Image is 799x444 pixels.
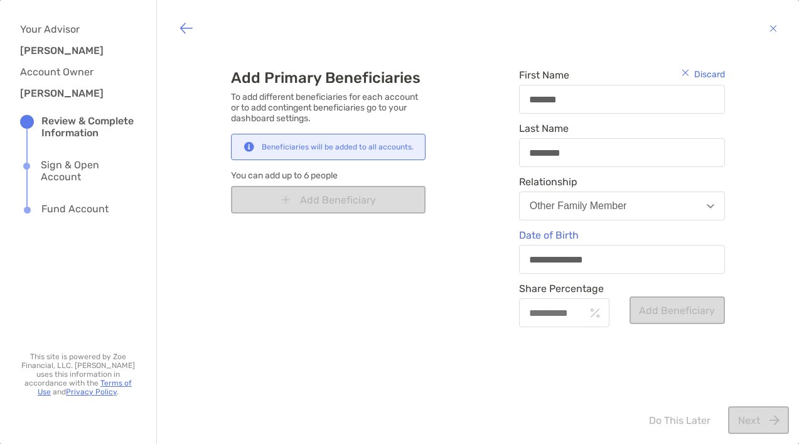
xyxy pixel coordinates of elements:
[682,69,689,76] img: cross
[262,143,414,151] div: Beneficiaries will be added to all accounts.
[179,21,194,36] img: button icon
[20,23,127,35] h4: Your Advisor
[519,176,725,188] span: Relationship
[519,192,725,220] button: Other Family Member
[770,21,777,36] img: button icon
[231,170,426,181] span: You can add up to 6 people
[20,352,136,396] p: This site is powered by Zoe Financial, LLC. [PERSON_NAME] uses this information in accordance wit...
[41,159,136,183] div: Sign & Open Account
[41,115,136,139] div: Review & Complete Information
[520,148,724,158] input: Last Name
[231,92,426,124] p: To add different beneficiaries for each account or to add contingent beneficiaries go to your das...
[519,122,725,134] span: Last Name
[520,254,724,265] input: Date of Birth
[707,204,714,208] img: Open dropdown arrow
[231,69,426,87] h3: Add Primary Beneficiaries
[66,387,117,396] a: Privacy Policy
[520,308,586,318] input: Share Percentageinput icon
[519,283,609,295] span: Share Percentage
[38,379,132,396] a: Terms of Use
[519,229,725,241] span: Date of Birth
[20,45,121,57] h3: [PERSON_NAME]
[682,69,725,80] div: Discard
[41,203,109,217] div: Fund Account
[20,66,127,78] h4: Account Owner
[591,308,599,318] img: input icon
[20,87,121,99] h3: [PERSON_NAME]
[530,200,627,212] div: Other Family Member
[520,94,724,105] input: First Name
[242,142,257,152] img: Notification icon
[519,69,725,81] span: First Name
